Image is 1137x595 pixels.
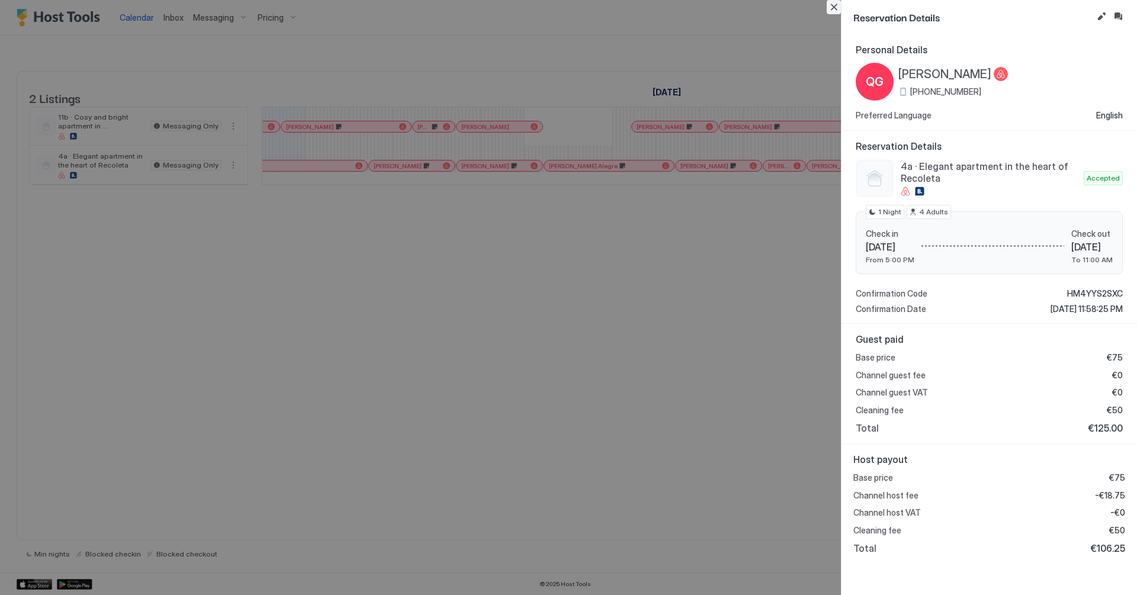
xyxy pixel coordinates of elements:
[1067,288,1123,299] span: HM4YYS2SXC
[856,387,928,398] span: Channel guest VAT
[1051,304,1123,314] span: [DATE] 11:58:25 PM
[856,370,926,381] span: Channel guest fee
[853,525,901,536] span: Cleaning fee
[1087,173,1120,184] span: Accepted
[1112,387,1123,398] span: €0
[856,44,1123,56] span: Personal Details
[901,160,1079,184] span: 4a · Elegant apartment in the heart of Recoleta
[1107,352,1123,363] span: €75
[1094,9,1109,24] button: Edit reservation
[856,405,904,416] span: Cleaning fee
[866,229,914,239] span: Check in
[1112,370,1123,381] span: €0
[856,422,879,434] span: Total
[1109,525,1125,536] span: €50
[856,140,1123,152] span: Reservation Details
[856,304,926,314] span: Confirmation Date
[1096,110,1123,121] span: English
[853,472,893,483] span: Base price
[919,207,948,217] span: 4 Adults
[866,73,884,91] span: QG
[853,454,1125,465] span: Host payout
[910,86,981,97] span: [PHONE_NUMBER]
[1095,490,1125,501] span: -€18.75
[878,207,901,217] span: 1 Night
[853,490,918,501] span: Channel host fee
[866,241,914,253] span: [DATE]
[856,288,927,299] span: Confirmation Code
[856,110,932,121] span: Preferred Language
[853,9,1092,24] span: Reservation Details
[856,333,1123,345] span: Guest paid
[1111,9,1125,24] button: Inbox
[853,542,876,554] span: Total
[1071,255,1113,264] span: To 11:00 AM
[856,352,895,363] span: Base price
[1090,542,1125,554] span: €106.25
[853,507,921,518] span: Channel host VAT
[1071,241,1113,253] span: [DATE]
[12,555,40,583] iframe: Intercom live chat
[1071,229,1113,239] span: Check out
[1109,472,1125,483] span: €75
[1110,507,1125,518] span: -€0
[898,67,991,82] span: [PERSON_NAME]
[1088,422,1123,434] span: €125.00
[1107,405,1123,416] span: €50
[866,255,914,264] span: From 5:00 PM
